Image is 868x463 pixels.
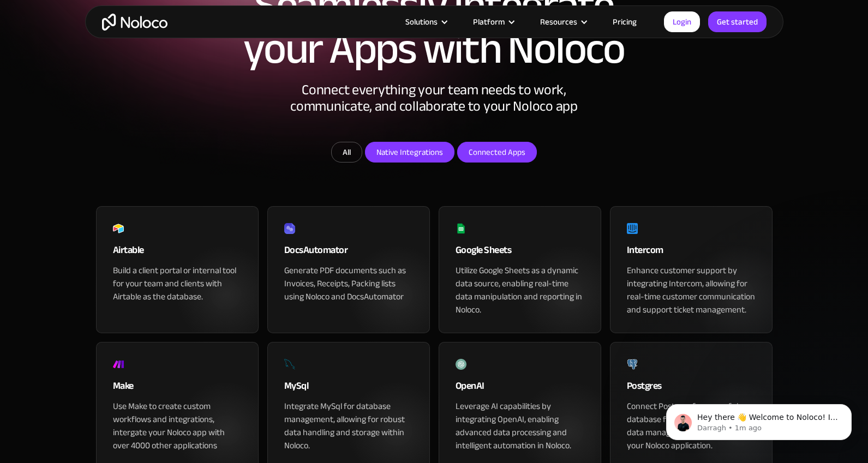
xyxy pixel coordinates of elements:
div: Platform [473,15,505,29]
div: Use Make to create custom workflows and integrations, intergate your Noloco app with over 4000 ot... [113,400,242,452]
div: Utilize Google Sheets as a dynamic data source, enabling real-time data manipulation and reportin... [456,264,584,316]
iframe: Intercom notifications message [650,381,868,458]
div: Enhance customer support by integrating Intercom, allowing for real-time customer communication a... [627,264,756,316]
div: Airtable [113,242,242,264]
div: Generate PDF documents such as Invoices, Receipts, Packing lists using Noloco and DocsAutomator [284,264,413,303]
form: Email Form [216,142,653,165]
a: DocsAutomatorGenerate PDF documents such as Invoices, Receipts, Packing lists using Noloco and Do... [267,206,430,333]
div: Leverage AI capabilities by integrating OpenAI, enabling advanced data processing and intelligent... [456,400,584,452]
a: Login [664,11,700,32]
div: Build a client portal or internal tool for your team and clients with Airtable as the database. [113,264,242,303]
a: home [102,14,167,31]
div: Connect Postgres for powerful database functionality, enhancing data management capabilities in y... [627,400,756,452]
a: Get started [708,11,767,32]
a: All [331,142,362,163]
div: Resources [540,15,577,29]
div: Solutions [392,15,459,29]
div: Make [113,378,242,400]
a: IntercomEnhance customer support by integrating Intercom, allowing for real-time customer communi... [610,206,773,333]
div: OpenAI [456,378,584,400]
div: Connect everything your team needs to work, communicate, and collaborate to your Noloco app [271,82,598,142]
div: Resources [526,15,599,29]
div: MySql [284,378,413,400]
div: Google Sheets [456,242,584,264]
div: Postgres [627,378,756,400]
a: Pricing [599,15,650,29]
div: Integrate MySql for database management, allowing for robust data handling and storage within Nol... [284,400,413,452]
a: AirtableBuild a client portal or internal tool for your team and clients with Airtable as the dat... [96,206,259,333]
div: Platform [459,15,526,29]
div: Solutions [405,15,438,29]
a: Google SheetsUtilize Google Sheets as a dynamic data source, enabling real-time data manipulation... [439,206,601,333]
div: DocsAutomator [284,242,413,264]
div: Intercom [627,242,756,264]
